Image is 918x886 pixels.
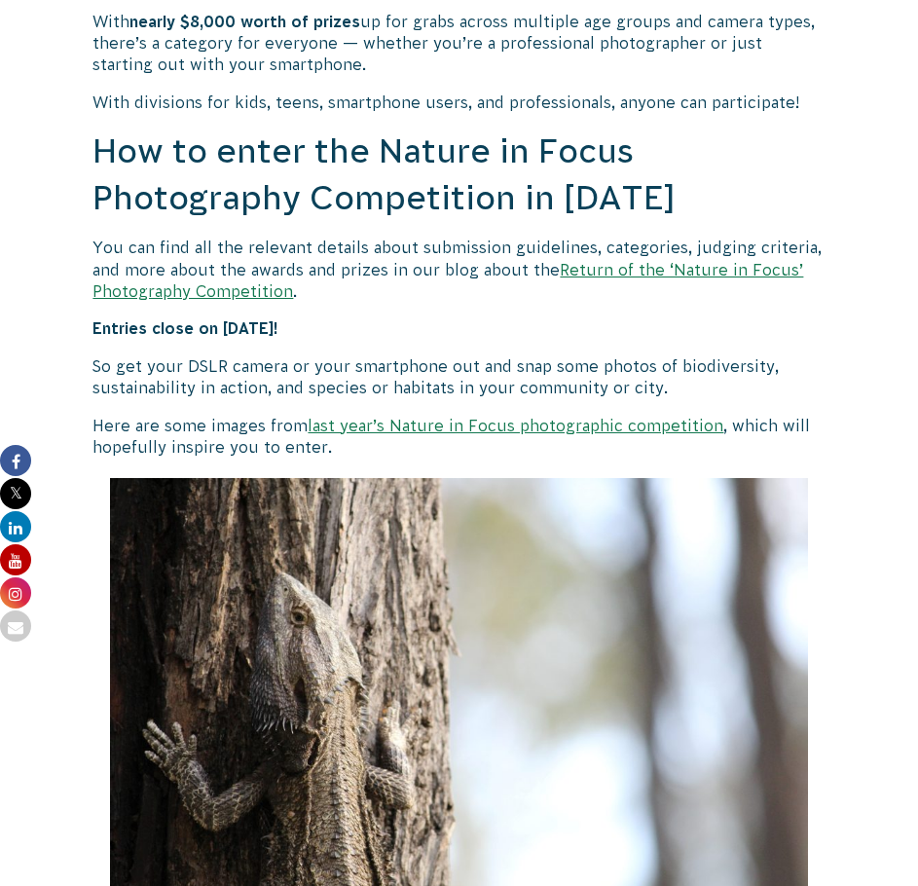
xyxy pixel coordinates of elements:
[92,11,825,76] p: With up for grabs across multiple age groups and camera types, there’s a category for everyone — ...
[92,355,825,399] p: So get your DSLR camera or your smartphone out and snap some photos of biodiversity, sustainabili...
[308,417,723,434] a: last year’s Nature in Focus photographic competition
[92,415,825,459] p: Here are some images from , which will hopefully inspire you to enter.
[92,129,825,221] h2: How to enter the Nature in Focus Photography Competition in [DATE]
[92,92,825,113] p: With divisions for kids, teens, smartphone users, and professionals, anyone can participate!
[92,237,825,302] p: You can find all the relevant details about submission guidelines, categories, judging criteria, ...
[92,319,278,337] strong: Entries close on [DATE]!
[129,13,360,30] strong: nearly $8,000 worth of prizes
